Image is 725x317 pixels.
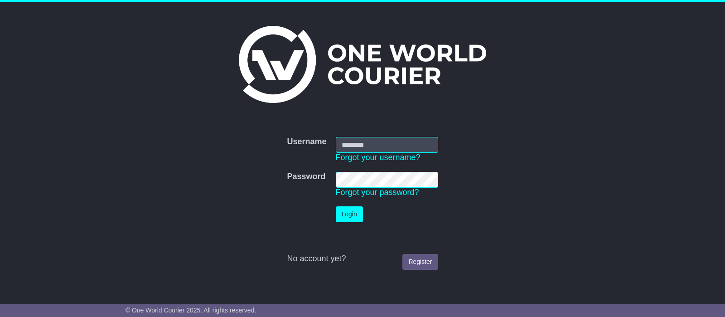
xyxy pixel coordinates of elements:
[287,137,326,147] label: Username
[402,254,438,270] a: Register
[287,172,325,182] label: Password
[336,206,363,222] button: Login
[239,26,486,103] img: One World
[287,254,438,264] div: No account yet?
[336,188,419,197] a: Forgot your password?
[336,153,420,162] a: Forgot your username?
[126,307,256,314] span: © One World Courier 2025. All rights reserved.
